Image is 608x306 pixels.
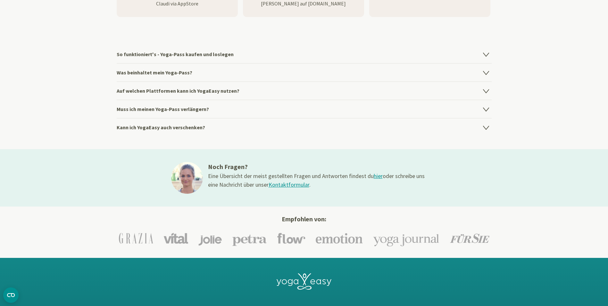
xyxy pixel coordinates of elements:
img: Yoga-Journal Logo [373,230,440,246]
h3: Noch Fragen? [208,162,426,172]
button: CMP-Widget öffnen [3,287,19,303]
a: hier [374,172,383,180]
img: Emotion Logo [316,233,363,244]
h4: Kann ich YogaEasy auch verschenken? [117,118,492,136]
img: ines@1x.jpg [171,162,203,194]
img: Vital Logo [163,233,188,244]
h4: Auf welchen Plattformen kann ich YogaEasy nutzen? [117,81,492,100]
img: Jolie Logo [198,231,222,245]
img: Für Sie Logo [450,234,489,243]
img: Flow Logo [277,233,305,244]
div: Eine Übersicht der meist gestellten Fragen und Antworten findest du oder schreibe uns eine Nachri... [208,172,426,189]
h4: So funktioniert's - Yoga-Pass kaufen und loslegen [117,45,492,63]
h4: Was beinhaltet mein Yoga-Pass? [117,63,492,81]
img: Petra Logo [232,231,267,246]
h4: Muss ich meinen Yoga-Pass verlängern? [117,100,492,118]
img: Grazia Logo [119,233,153,244]
a: Kontaktformular [269,181,309,188]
